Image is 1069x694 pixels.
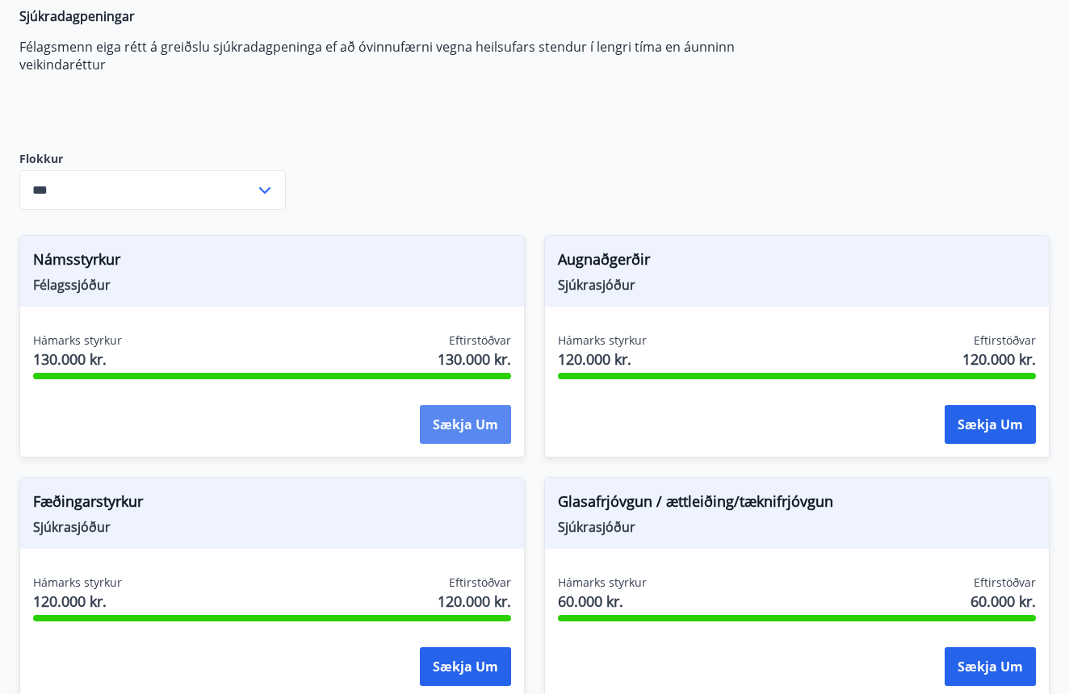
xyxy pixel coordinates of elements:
span: Sjúkrasjóður [558,518,1036,536]
span: Fæðingarstyrkur [33,491,511,518]
span: Eftirstöðvar [449,332,511,349]
span: Hámarks styrkur [33,332,122,349]
span: 120.000 kr. [558,349,647,370]
span: Eftirstöðvar [974,332,1036,349]
p: Félagsmenn eiga rétt á greiðslu sjúkradagpeninga ef að óvinnufærni vegna heilsufars stendur í len... [19,38,782,73]
span: 120.000 kr. [438,591,511,612]
span: Sjúkrasjóður [33,518,511,536]
span: Hámarks styrkur [558,332,647,349]
button: Sækja um [945,405,1036,444]
span: Glasafrjóvgun / ættleiðing/tæknifrjóvgun [558,491,1036,518]
label: Flokkur [19,151,286,167]
span: 130.000 kr. [33,349,122,370]
span: Námsstyrkur [33,249,511,276]
span: 120.000 kr. [33,591,122,612]
span: 120.000 kr. [962,349,1036,370]
span: Hámarks styrkur [558,575,647,591]
span: Hámarks styrkur [33,575,122,591]
span: Augnaðgerðir [558,249,1036,276]
span: Félagssjóður [33,276,511,294]
span: Eftirstöðvar [974,575,1036,591]
span: Sjúkrasjóður [558,276,1036,294]
span: Eftirstöðvar [449,575,511,591]
span: 60.000 kr. [558,591,647,612]
button: Sækja um [945,647,1036,686]
span: 130.000 kr. [438,349,511,370]
strong: Sjúkradagpeningar [19,7,135,25]
button: Sækja um [420,405,511,444]
span: 60.000 kr. [970,591,1036,612]
button: Sækja um [420,647,511,686]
